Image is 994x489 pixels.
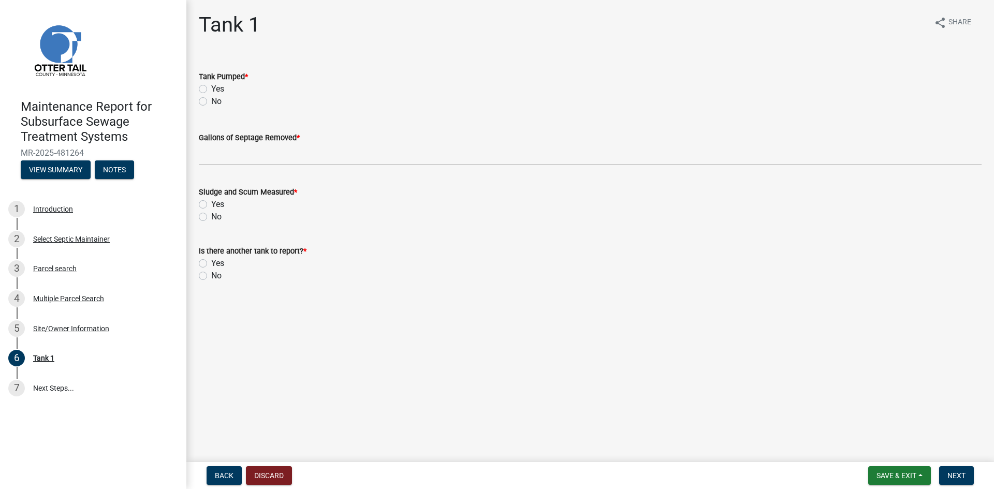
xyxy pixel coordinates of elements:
button: View Summary [21,160,91,179]
h1: Tank 1 [199,12,260,37]
label: No [211,211,222,223]
div: Site/Owner Information [33,325,109,332]
label: Sludge and Scum Measured [199,189,297,196]
label: Yes [211,257,224,270]
label: No [211,270,222,282]
i: share [934,17,946,29]
div: 6 [8,350,25,366]
h4: Maintenance Report for Subsurface Sewage Treatment Systems [21,99,178,144]
button: Back [207,466,242,485]
label: Yes [211,198,224,211]
label: Yes [211,83,224,95]
span: MR-2025-481264 [21,148,166,158]
div: 5 [8,320,25,337]
label: Is there another tank to report? [199,248,306,255]
div: Tank 1 [33,354,54,362]
div: 4 [8,290,25,307]
span: Next [947,471,966,480]
button: Discard [246,466,292,485]
span: Share [948,17,971,29]
label: Tank Pumped [199,73,248,81]
label: No [211,95,222,108]
wm-modal-confirm: Summary [21,167,91,175]
label: Gallons of Septage Removed [199,135,300,142]
div: 2 [8,231,25,247]
div: Select Septic Maintainer [33,235,110,243]
div: 1 [8,201,25,217]
button: Next [939,466,974,485]
button: shareShare [926,12,980,33]
div: Multiple Parcel Search [33,295,104,302]
div: Parcel search [33,265,77,272]
div: Introduction [33,205,73,213]
wm-modal-confirm: Notes [95,167,134,175]
div: 7 [8,380,25,396]
button: Notes [95,160,134,179]
span: Save & Exit [876,471,916,480]
button: Save & Exit [868,466,931,485]
img: Otter Tail County, Minnesota [21,11,98,88]
span: Back [215,471,233,480]
div: 3 [8,260,25,277]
